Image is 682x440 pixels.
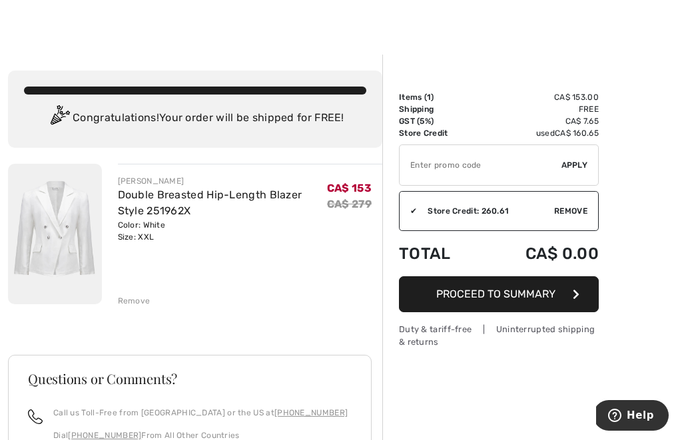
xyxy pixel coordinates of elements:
[327,198,372,210] s: CA$ 279
[555,128,599,138] span: CA$ 160.65
[399,276,599,312] button: Proceed to Summary
[482,103,599,115] td: Free
[28,409,43,424] img: call
[482,231,599,276] td: CA$ 0.00
[53,407,348,419] p: Call us Toll-Free from [GEOGRAPHIC_DATA] or the US at
[118,188,302,217] a: Double Breasted Hip-Length Blazer Style 251962X
[118,295,151,307] div: Remove
[400,145,561,185] input: Promo code
[399,231,482,276] td: Total
[118,175,327,187] div: [PERSON_NAME]
[24,105,366,132] div: Congratulations! Your order will be shipped for FREE!
[482,127,599,139] td: used
[274,408,348,417] a: [PHONE_NUMBER]
[554,205,587,217] span: Remove
[482,91,599,103] td: CA$ 153.00
[400,205,417,217] div: ✔
[8,164,102,304] img: Double Breasted Hip-Length Blazer Style 251962X
[68,431,141,440] a: [PHONE_NUMBER]
[417,205,554,217] div: Store Credit: 260.61
[482,115,599,127] td: CA$ 7.65
[596,400,669,433] iframe: Opens a widget where you can find more information
[436,288,555,300] span: Proceed to Summary
[399,115,482,127] td: GST (5%)
[399,103,482,115] td: Shipping
[28,372,352,385] h3: Questions or Comments?
[118,219,327,243] div: Color: White Size: XXL
[399,127,482,139] td: Store Credit
[399,91,482,103] td: Items ( )
[561,159,588,171] span: Apply
[46,105,73,132] img: Congratulation2.svg
[399,323,599,348] div: Duty & tariff-free | Uninterrupted shipping & returns
[427,93,431,102] span: 1
[327,182,372,194] span: CA$ 153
